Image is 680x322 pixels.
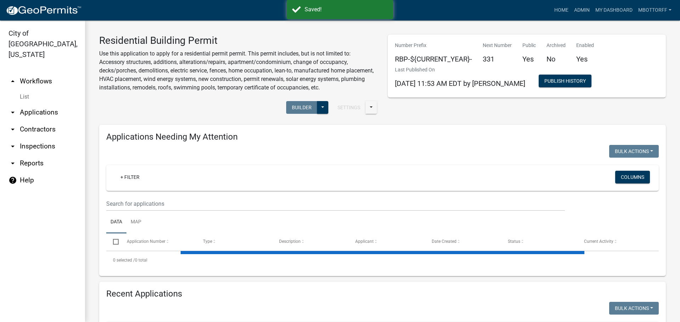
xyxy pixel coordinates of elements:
[272,233,348,250] datatable-header-cell: Description
[120,233,196,250] datatable-header-cell: Application Number
[106,132,659,142] h4: Applications Needing My Attention
[551,4,571,17] a: Home
[576,55,594,63] h5: Yes
[113,258,135,263] span: 0 selected /
[305,5,388,14] div: Saved!
[577,233,653,250] datatable-header-cell: Current Activity
[546,42,566,49] p: Archived
[99,35,377,47] h3: Residential Building Permit
[522,55,536,63] h5: Yes
[635,4,674,17] a: Mbottorff
[115,171,145,183] a: + Filter
[196,233,272,250] datatable-header-cell: Type
[609,302,659,315] button: Bulk Actions
[8,77,17,86] i: arrow_drop_up
[593,4,635,17] a: My Dashboard
[106,211,126,234] a: Data
[8,142,17,151] i: arrow_drop_down
[483,42,512,49] p: Next Number
[279,239,301,244] span: Description
[539,79,591,84] wm-modal-confirm: Workflow Publish History
[546,55,566,63] h5: No
[126,211,146,234] a: Map
[425,233,501,250] datatable-header-cell: Date Created
[501,233,577,250] datatable-header-cell: Status
[571,4,593,17] a: Admin
[106,251,659,269] div: 0 total
[8,159,17,168] i: arrow_drop_down
[483,55,512,63] h5: 331
[576,42,594,49] p: Enabled
[8,176,17,185] i: help
[508,239,520,244] span: Status
[286,101,317,114] button: Builder
[609,145,659,158] button: Bulk Actions
[127,239,165,244] span: Application Number
[432,239,457,244] span: Date Created
[106,197,565,211] input: Search for applications
[395,42,472,49] p: Number Prefix
[8,108,17,117] i: arrow_drop_down
[355,239,374,244] span: Applicant
[348,233,425,250] datatable-header-cell: Applicant
[395,66,525,74] p: Last Published On
[332,101,366,114] button: Settings
[539,75,591,87] button: Publish History
[584,239,613,244] span: Current Activity
[106,289,659,299] h4: Recent Applications
[395,55,472,63] h5: RBP-${CURRENT_YEAR}-
[615,171,650,183] button: Columns
[8,125,17,134] i: arrow_drop_down
[203,239,212,244] span: Type
[99,49,377,92] p: Use this application to apply for a residential permit permit. This permit includes, but is not l...
[106,233,120,250] datatable-header-cell: Select
[522,42,536,49] p: Public
[395,79,525,88] span: [DATE] 11:53 AM EDT by [PERSON_NAME]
